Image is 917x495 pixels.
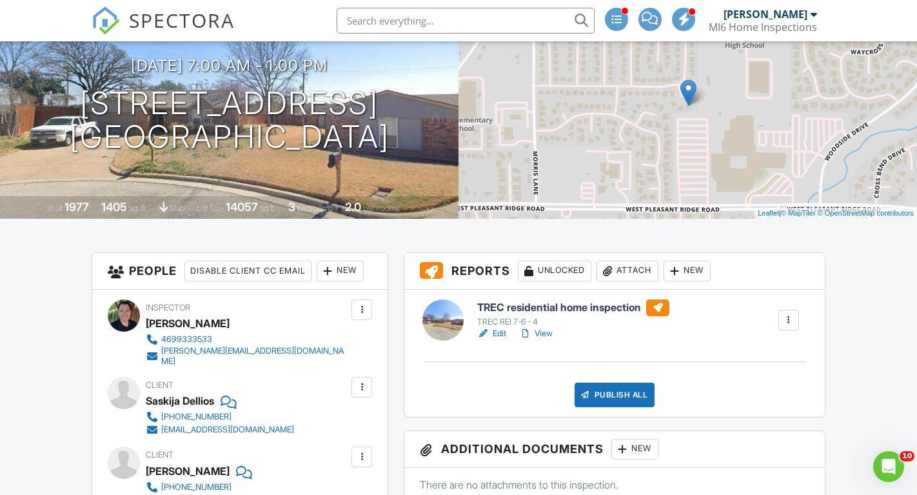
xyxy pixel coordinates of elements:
[146,481,294,494] a: [PHONE_NUMBER]
[161,425,294,435] div: [EMAIL_ADDRESS][DOMAIN_NAME]
[146,450,173,460] span: Client
[404,431,825,468] h3: Additional Documents
[288,200,295,214] div: 3
[900,451,914,461] span: 10
[297,203,333,213] span: bedrooms
[146,423,294,436] a: [EMAIL_ADDRESS][DOMAIN_NAME]
[92,17,235,45] a: SPECTORA
[70,86,389,155] h1: [STREET_ADDRESS] [GEOGRAPHIC_DATA]
[226,200,258,214] div: 14057
[709,21,817,34] div: MI6 Home Inspections
[477,327,506,340] a: Edit
[197,203,224,213] span: Lot Size
[477,317,669,327] div: TREC REI 7-6 - 4
[317,261,364,281] div: New
[101,200,127,214] div: 1405
[161,482,232,492] div: [PHONE_NUMBER]
[781,209,816,217] a: © MapTiler
[420,478,809,492] p: There are no attachments to this inspection.
[129,203,147,213] span: sq. ft.
[477,299,669,316] h6: TREC residential home inspection
[184,261,311,281] div: Disable Client CC Email
[611,439,658,460] div: New
[518,261,591,281] div: Unlocked
[477,299,669,328] a: TREC residential home inspection TREC REI 7-6 - 4
[92,253,388,290] h3: People
[161,412,232,422] div: [PHONE_NUMBER]
[170,203,184,213] span: slab
[818,209,914,217] a: © OpenStreetMap contributors
[664,261,711,281] div: New
[575,383,655,407] div: Publish All
[345,200,361,214] div: 2.0
[519,327,553,340] a: View
[146,333,348,346] a: 4699333533
[146,346,348,367] a: [PERSON_NAME][EMAIL_ADDRESS][DOMAIN_NAME]
[337,8,595,34] input: Search everything...
[161,346,348,367] div: [PERSON_NAME][EMAIL_ADDRESS][DOMAIN_NAME]
[758,209,779,217] a: Leaflet
[146,380,173,390] span: Client
[724,8,807,21] div: [PERSON_NAME]
[363,203,400,213] span: bathrooms
[131,57,328,74] h3: [DATE] 7:00 am - 1:00 pm
[92,6,120,35] img: The Best Home Inspection Software - Spectora
[48,203,63,213] span: Built
[129,6,235,34] span: SPECTORA
[404,253,825,290] h3: Reports
[146,461,230,481] div: [PERSON_NAME]
[597,261,658,281] div: Attach
[146,314,230,333] div: [PERSON_NAME]
[754,208,917,219] div: |
[146,410,294,423] a: [PHONE_NUMBER]
[146,391,214,410] div: Saskija Dellios
[260,203,276,213] span: sq.ft.
[873,451,904,482] iframe: Intercom live chat
[146,303,190,312] span: Inspector
[64,200,89,214] div: 1977
[161,334,212,345] div: 4699333533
